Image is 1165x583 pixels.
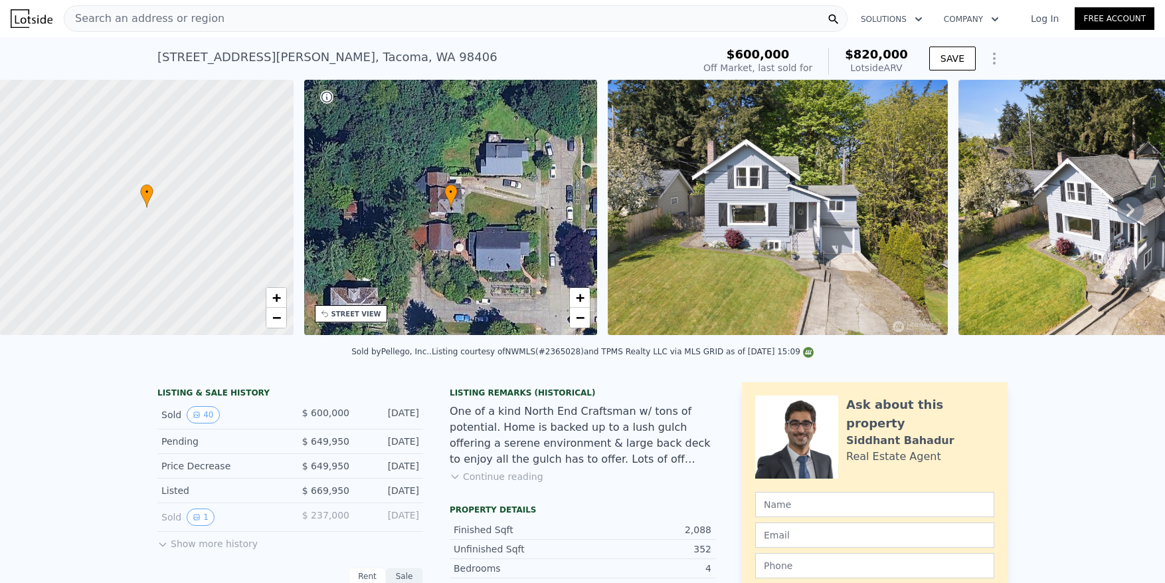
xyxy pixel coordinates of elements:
img: Sale: 149616232 Parcel: 101168068 [608,80,948,335]
div: [DATE] [360,406,419,423]
button: Solutions [850,7,933,31]
span: $820,000 [845,47,908,61]
button: Show Options [981,45,1008,72]
span: Search an address or region [64,11,224,27]
button: SAVE [929,47,976,70]
div: [STREET_ADDRESS][PERSON_NAME] , Tacoma , WA 98406 [157,48,497,66]
div: Sold [161,406,280,423]
div: Ask about this property [846,396,994,433]
span: $ 237,000 [302,510,349,521]
a: Zoom out [266,308,286,328]
button: Show more history [157,532,258,550]
span: $ 600,000 [302,408,349,418]
div: Pending [161,435,280,448]
div: Sold [161,509,280,526]
a: Zoom in [570,288,590,308]
span: $ 669,950 [302,485,349,496]
span: • [140,186,153,198]
span: + [272,289,280,306]
a: Log In [1015,12,1075,25]
div: STREET VIEW [331,309,381,319]
span: $ 649,950 [302,461,349,471]
div: Price Decrease [161,459,280,473]
button: View historical data [187,509,215,526]
div: [DATE] [360,435,419,448]
img: NWMLS Logo [803,347,814,358]
div: Off Market, last sold for [703,61,812,74]
span: • [444,186,458,198]
a: Zoom out [570,308,590,328]
div: Real Estate Agent [846,449,941,465]
img: Lotside [11,9,52,28]
div: [DATE] [360,509,419,526]
div: One of a kind North End Craftsman w/ tons of potential. Home is backed up to a lush gulch offerin... [450,404,715,467]
div: • [444,184,458,207]
a: Free Account [1075,7,1154,30]
span: + [576,289,584,306]
div: Listing courtesy of NWMLS (#2365028) and TPMS Realty LLC via MLS GRID as of [DATE] 15:09 [432,347,814,356]
input: Name [755,492,994,517]
div: Sold by Pellego, Inc. . [351,347,432,356]
div: Unfinished Sqft [454,542,582,556]
div: Finished Sqft [454,523,582,536]
div: 2,088 [582,523,711,536]
div: Bedrooms [454,562,582,575]
div: • [140,184,153,207]
div: Listed [161,484,280,497]
span: − [576,309,584,326]
input: Phone [755,553,994,578]
div: [DATE] [360,459,419,473]
div: 352 [582,542,711,556]
div: [DATE] [360,484,419,497]
div: Property details [450,505,715,515]
button: Continue reading [450,470,543,483]
span: − [272,309,280,326]
button: Company [933,7,1010,31]
input: Email [755,523,994,548]
button: View historical data [187,406,219,423]
div: LISTING & SALE HISTORY [157,388,423,401]
div: 4 [582,562,711,575]
span: $600,000 [727,47,790,61]
a: Zoom in [266,288,286,308]
div: Lotside ARV [845,61,908,74]
span: $ 649,950 [302,436,349,447]
div: Listing Remarks (Historical) [450,388,715,398]
div: Siddhant Bahadur [846,433,954,449]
